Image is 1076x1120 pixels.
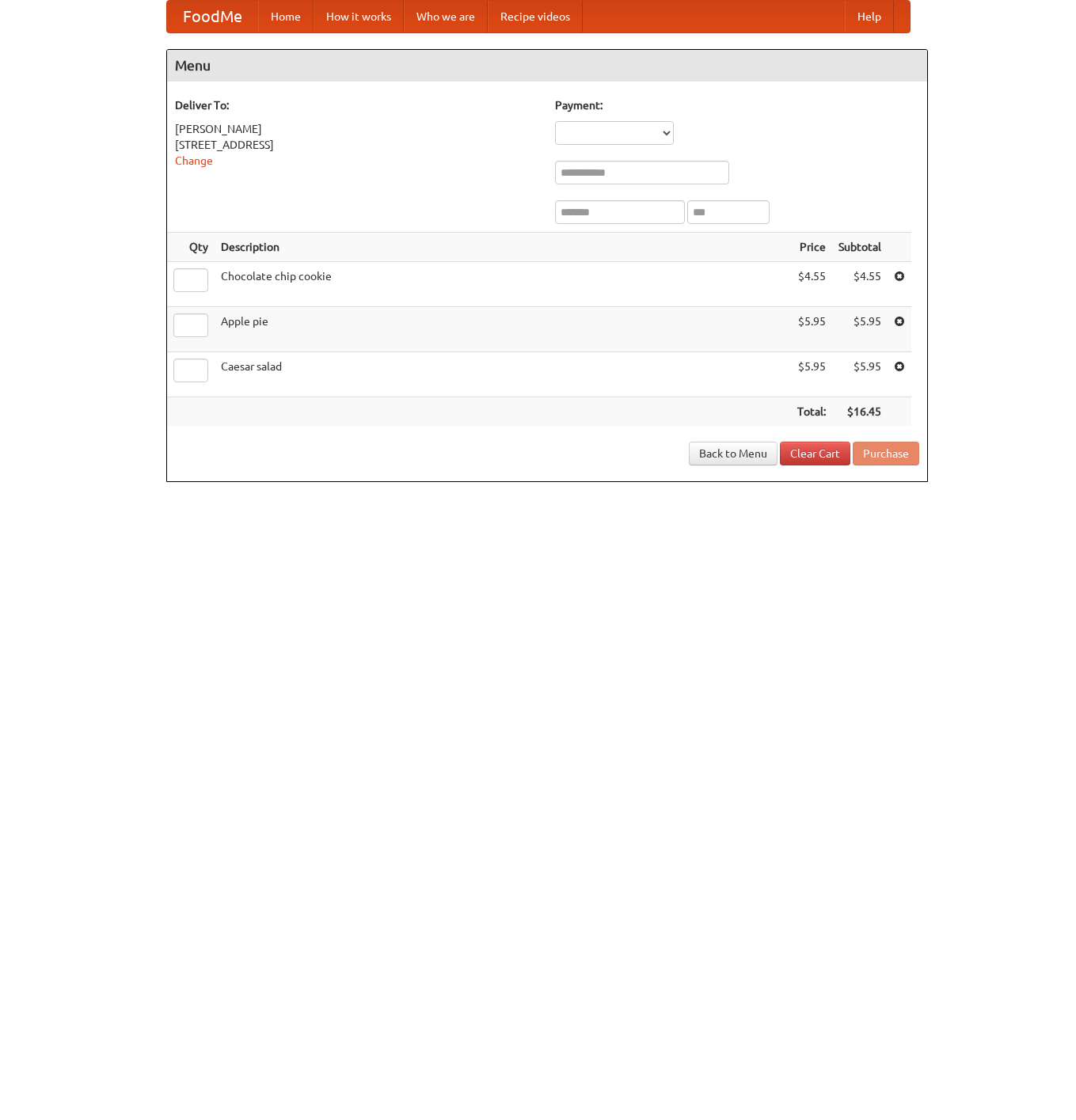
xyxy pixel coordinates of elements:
[791,397,832,427] th: Total:
[780,442,850,465] a: Clear Cart
[832,233,888,262] th: Subtotal
[404,1,488,32] a: Who we are
[175,154,213,167] a: Change
[167,50,927,82] h4: Menu
[215,262,791,307] td: Chocolate chip cookie
[215,233,791,262] th: Description
[167,1,258,32] a: FoodMe
[555,97,919,113] h5: Payment:
[791,262,832,307] td: $4.55
[853,442,919,465] button: Purchase
[791,352,832,397] td: $5.95
[215,307,791,352] td: Apple pie
[175,97,539,113] h5: Deliver To:
[175,137,539,153] div: [STREET_ADDRESS]
[488,1,583,32] a: Recipe videos
[791,233,832,262] th: Price
[832,262,888,307] td: $4.55
[314,1,404,32] a: How it works
[258,1,314,32] a: Home
[832,352,888,397] td: $5.95
[167,233,215,262] th: Qty
[832,397,888,427] th: $16.45
[689,442,778,465] a: Back to Menu
[845,1,894,32] a: Help
[791,307,832,352] td: $5.95
[832,307,888,352] td: $5.95
[215,352,791,397] td: Caesar salad
[175,121,539,137] div: [PERSON_NAME]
